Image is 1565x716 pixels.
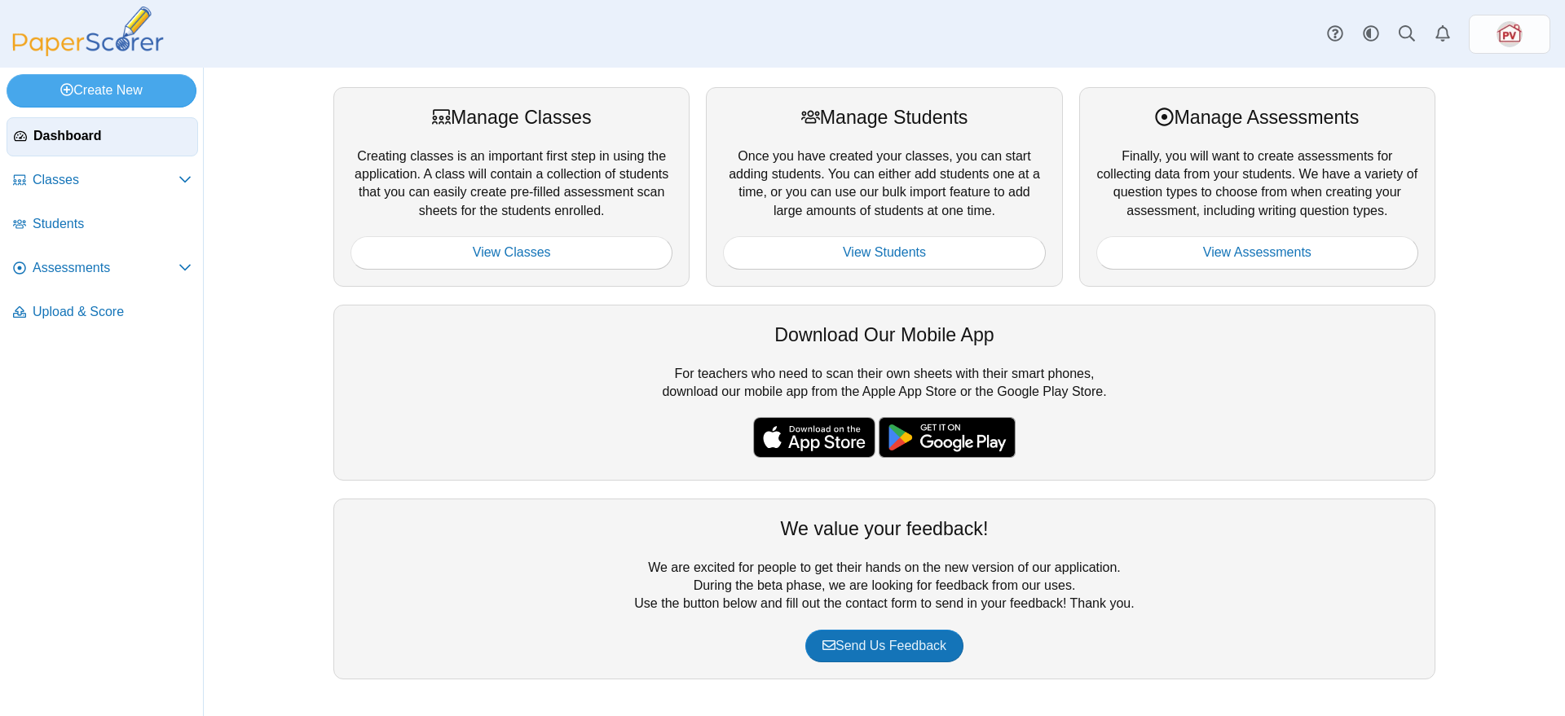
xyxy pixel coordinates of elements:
[1096,104,1418,130] div: Manage Assessments
[350,104,672,130] div: Manage Classes
[805,630,963,662] a: Send Us Feedback
[33,171,179,189] span: Classes
[7,74,196,107] a: Create New
[1469,15,1550,54] a: ps.2dGqZ33xQFlRBWZu
[822,639,946,652] span: Send Us Feedback
[7,249,198,288] a: Assessments
[33,127,191,145] span: Dashboard
[7,117,198,156] a: Dashboard
[7,293,198,332] a: Upload & Score
[7,205,198,244] a: Students
[879,417,1016,458] img: google-play-badge.png
[723,236,1045,269] a: View Students
[1497,21,1523,47] span: Tim Peevyhouse
[350,236,672,269] a: View Classes
[1425,16,1461,52] a: Alerts
[333,305,1435,481] div: For teachers who need to scan their own sheets with their smart phones, download our mobile app f...
[333,499,1435,679] div: We are excited for people to get their hands on the new version of our application. During the be...
[753,417,875,458] img: apple-store-badge.svg
[1497,21,1523,47] img: ps.2dGqZ33xQFlRBWZu
[1079,87,1435,286] div: Finally, you will want to create assessments for collecting data from your students. We have a va...
[7,161,198,200] a: Classes
[350,516,1418,542] div: We value your feedback!
[33,259,179,277] span: Assessments
[7,7,170,56] img: PaperScorer
[33,215,192,233] span: Students
[33,303,192,321] span: Upload & Score
[350,322,1418,348] div: Download Our Mobile App
[706,87,1062,286] div: Once you have created your classes, you can start adding students. You can either add students on...
[1096,236,1418,269] a: View Assessments
[7,45,170,59] a: PaperScorer
[333,87,690,286] div: Creating classes is an important first step in using the application. A class will contain a coll...
[723,104,1045,130] div: Manage Students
